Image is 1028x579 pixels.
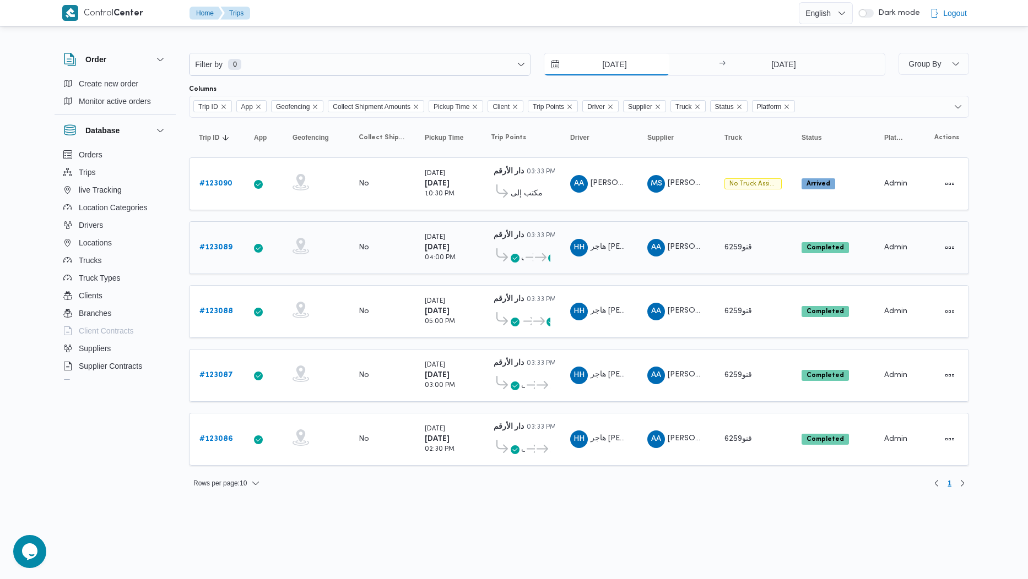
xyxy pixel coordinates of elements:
span: Group By [908,59,941,68]
button: Trips [59,163,171,181]
span: Collect Shipment Amounts [328,100,424,112]
span: قنو6259 [724,308,752,315]
span: MS [651,175,662,193]
span: Trip ID [193,100,232,112]
button: Remove Status from selection in this group [736,103,743,110]
span: Client [493,101,510,113]
span: 1 [948,477,951,490]
a: #123090 [199,177,232,190]
button: Open list of options [954,102,962,111]
b: Completed [807,436,844,443]
b: دار الأرقم [494,423,524,430]
button: Suppliers [59,340,171,357]
button: Branches [59,304,171,322]
span: Completed [802,434,849,445]
button: Trip IDSorted in descending order [194,129,239,146]
button: Previous page [930,477,943,490]
span: Completed [802,242,849,253]
a: #123087 [199,369,233,382]
div: No [359,434,369,444]
button: Database [63,124,167,137]
span: Branches [79,307,111,320]
span: Admin [884,372,907,379]
button: Trips [220,7,250,20]
a: #123086 [199,433,233,446]
div: Hajr Hsham Khidhuir [570,367,588,384]
b: دار الأرقم [494,359,524,367]
span: قنو6259 [724,435,752,443]
small: 04:00 PM [425,255,456,261]
small: 03:33 PM [527,169,556,175]
button: Rows per page:10 [189,477,264,490]
span: Platform [752,100,796,112]
small: 10:30 PM [425,191,455,197]
div: Muhammad Slah Aldin Said Muhammad [647,175,665,193]
div: Hajr Hsham Khidhuir [570,303,588,320]
div: Hajr Hsham Khidhuir [570,430,588,448]
small: [DATE] [425,362,445,368]
b: دار الأرقم [494,296,524,303]
button: Supplier [643,129,709,146]
span: Pickup Time [434,101,469,113]
div: No [359,179,369,189]
span: مكتب إلى [511,187,543,200]
span: App [236,100,267,112]
div: Database [55,146,176,384]
span: Pickup Time [425,133,463,142]
span: Geofencing [271,100,323,112]
div: Hajr Hsham Khidhuir [570,239,588,256]
small: [DATE] [425,171,445,177]
span: Monitor active orders [79,95,151,108]
button: Remove Driver from selection in this group [607,103,614,110]
button: Create new order [59,75,171,92]
span: AA [651,430,661,448]
button: Geofencing [288,129,343,146]
span: Trip Points [528,100,578,112]
span: Admin [884,244,907,251]
span: Trip Points [533,101,564,113]
button: Orders [59,146,171,163]
small: 03:33 PM [527,424,556,430]
svg: Sorted in descending order [221,133,230,142]
span: Geofencing [293,133,329,142]
button: Truck Types [59,269,171,287]
div: No [359,307,369,316]
span: Locations [79,236,112,249]
span: Suppliers [79,342,111,355]
small: [DATE] [425,298,445,304]
button: Actions [941,239,959,256]
b: [DATE] [425,435,450,443]
small: 02:30 PM [425,446,455,452]
span: Logout [943,7,967,20]
span: مكتب إلى [521,379,525,392]
span: Client Contracts [79,324,134,337]
span: مكتب إلى [521,251,524,264]
button: Remove Supplier from selection in this group [654,103,661,110]
button: Actions [941,367,959,384]
button: Remove Geofencing from selection in this group [312,103,318,110]
input: Press the down key to open a popover containing a calendar. [544,53,669,75]
div: Ahamd Ahamd Mustfa [570,175,588,193]
button: Monitor active orders [59,92,171,110]
button: Order [63,53,167,66]
a: #123088 [199,305,233,318]
b: Completed [807,244,844,251]
button: Clients [59,287,171,304]
button: Remove Platform from selection in this group [783,103,790,110]
span: AA [651,367,661,384]
button: Page 1 of 1 [943,477,956,490]
span: Rows per page : 10 [193,477,247,490]
a: #123089 [199,241,232,254]
span: Client [488,100,523,112]
span: Orders [79,148,102,161]
b: # 123087 [199,372,233,379]
h3: Database [85,124,120,137]
span: 0 available filters [228,59,241,70]
b: Arrived [807,181,830,187]
span: Driver [570,133,589,142]
button: Filter by0 available filters [190,53,530,75]
div: No [359,243,369,253]
button: Next page [956,477,969,490]
iframe: chat widget [11,535,46,568]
